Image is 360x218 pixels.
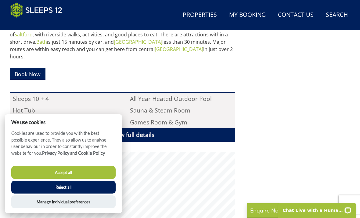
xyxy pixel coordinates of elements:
[10,93,118,105] li: Sleeps 10 + 4
[274,199,360,218] iframe: LiveChat chat widget
[155,46,203,53] a: [GEOGRAPHIC_DATA]
[227,8,268,22] a: My Booking
[7,21,71,27] iframe: Customer reviews powered by Trustpilot
[10,128,235,142] a: Click to view full details
[10,2,62,18] img: Sleeps 12
[11,195,116,208] button: Manage Individual preferences
[11,181,116,194] button: Reject all
[5,119,122,125] h2: We use cookies
[180,8,219,22] a: Properties
[127,105,235,116] li: Sauna & Steam Room
[127,93,235,105] li: All Year Heated Outdoor Pool
[5,130,122,161] p: Cookies are used to provide you with the best possible experience. They also allow us to analyse ...
[323,8,350,22] a: Search
[250,206,342,214] p: Enquire Now
[14,31,33,38] a: Saltford
[10,16,235,60] p: It's like a super-cool world of your own, where chic contemporary design blends well with the sur...
[42,150,105,156] a: Privacy Policy and Cookie Policy
[114,39,162,45] a: [GEOGRAPHIC_DATA]
[275,8,316,22] a: Contact Us
[11,166,116,179] button: Accept all
[127,116,235,128] li: Games Room & Gym
[36,39,47,45] a: Bath
[10,105,118,116] li: Hot Tub
[10,68,45,80] a: Book Now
